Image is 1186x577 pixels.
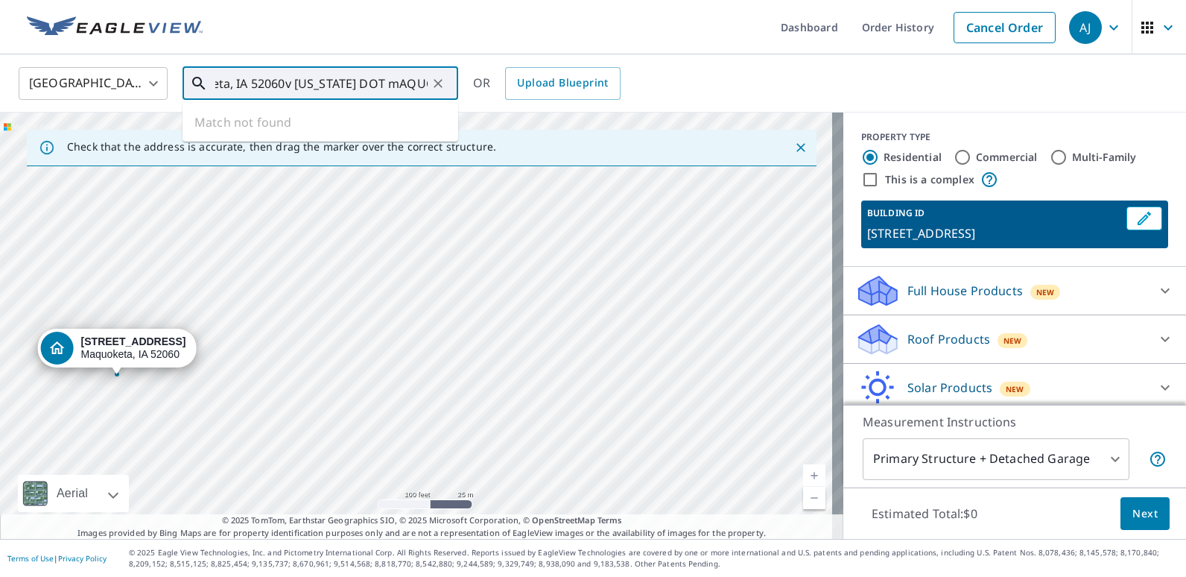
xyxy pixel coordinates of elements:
[885,172,974,187] label: This is a complex
[855,321,1174,357] div: Roof ProductsNew
[855,370,1174,406] div: Solar ProductsNew
[791,138,811,157] button: Close
[473,67,621,100] div: OR
[861,130,1168,144] div: PROPERTY TYPE
[1036,286,1055,298] span: New
[860,497,989,530] p: Estimated Total: $0
[517,74,608,92] span: Upload Blueprint
[58,553,107,564] a: Privacy Policy
[505,67,620,100] a: Upload Blueprint
[1120,497,1170,531] button: Next
[428,73,448,94] button: Clear
[1149,450,1167,468] span: Your report will include the primary structure and a detached garage if one exists.
[884,150,942,165] label: Residential
[1003,335,1022,347] span: New
[222,514,622,527] span: © 2025 TomTom, Earthstar Geographics SIO, © 2025 Microsoft Corporation, ©
[27,16,203,39] img: EV Logo
[532,514,594,526] a: OpenStreetMap
[129,547,1179,570] p: © 2025 Eagle View Technologies, Inc. and Pictometry International Corp. All Rights Reserved. Repo...
[976,150,1038,165] label: Commercial
[215,63,428,104] input: Search by address or latitude-longitude
[7,554,107,563] p: |
[7,553,54,564] a: Terms of Use
[67,140,496,154] p: Check that the address is accurate, then drag the marker over the correct structure.
[863,413,1167,431] p: Measurement Instructions
[81,335,186,361] div: Maquoketa, IA 52060
[803,487,825,509] a: Current Level 18, Zoom Out
[867,224,1120,242] p: [STREET_ADDRESS]
[19,63,168,104] div: [GEOGRAPHIC_DATA]
[81,335,186,347] strong: [STREET_ADDRESS]
[1126,206,1162,230] button: Edit building 1
[52,475,92,512] div: Aerial
[597,514,622,526] a: Terms
[1069,11,1102,44] div: AJ
[38,329,197,375] div: Dropped pin, building 1, Residential property, 2983 Highway 62 Maquoketa, IA 52060
[867,206,925,219] p: BUILDING ID
[907,330,990,348] p: Roof Products
[18,475,129,512] div: Aerial
[1072,150,1137,165] label: Multi-Family
[863,438,1129,480] div: Primary Structure + Detached Garage
[907,379,992,397] p: Solar Products
[907,282,1023,300] p: Full House Products
[954,12,1056,43] a: Cancel Order
[1132,505,1158,523] span: Next
[803,464,825,487] a: Current Level 18, Zoom In
[855,273,1174,309] div: Full House ProductsNew
[1006,383,1024,395] span: New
